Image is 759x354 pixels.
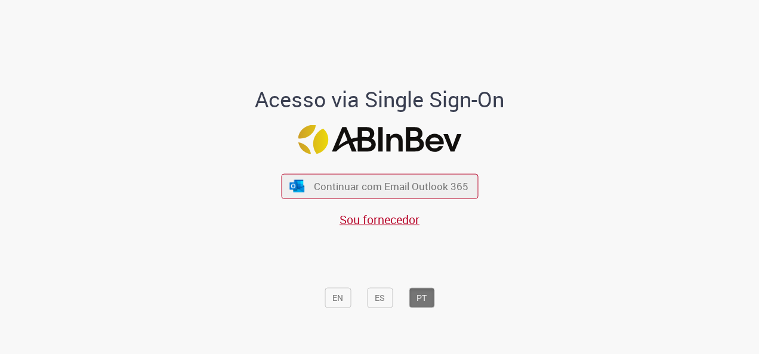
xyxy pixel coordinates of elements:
[289,179,306,192] img: ícone Azure/Microsoft 360
[281,174,478,198] button: ícone Azure/Microsoft 360 Continuar com Email Outlook 365
[214,87,545,111] h1: Acesso via Single Sign-On
[340,211,419,227] a: Sou fornecedor
[367,287,393,308] button: ES
[314,179,468,193] span: Continuar com Email Outlook 365
[409,287,434,308] button: PT
[325,287,351,308] button: EN
[298,125,461,154] img: Logo ABInBev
